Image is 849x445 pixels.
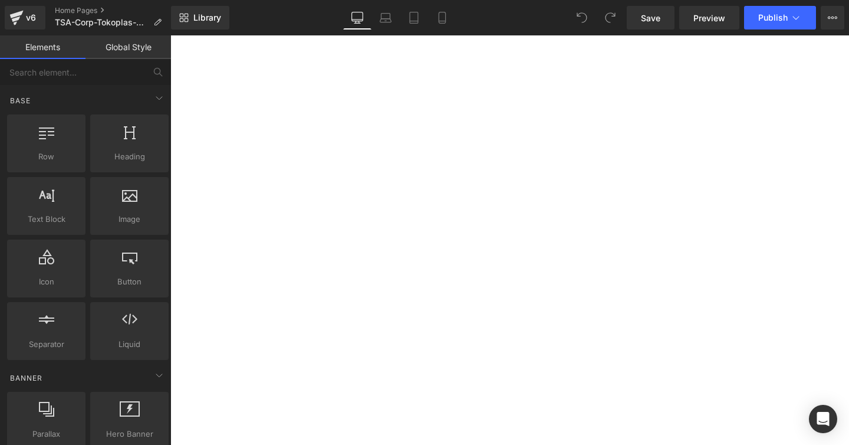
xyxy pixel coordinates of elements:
[679,6,739,30] a: Preview
[343,6,371,30] a: Desktop
[9,372,44,384] span: Banner
[809,405,837,433] div: Open Intercom Messenger
[11,338,82,351] span: Separator
[371,6,400,30] a: Laptop
[193,12,221,23] span: Library
[94,150,165,163] span: Heading
[641,12,660,24] span: Save
[11,213,82,225] span: Text Block
[400,6,428,30] a: Tablet
[55,18,149,27] span: TSA-Corp-Tokoplas-CnB
[744,6,816,30] button: Publish
[94,338,165,351] span: Liquid
[55,6,171,15] a: Home Pages
[5,6,45,30] a: v6
[94,276,165,288] span: Button
[11,276,82,288] span: Icon
[171,6,229,30] a: New Library
[9,95,32,106] span: Base
[11,150,82,163] span: Row
[598,6,622,30] button: Redo
[85,35,171,59] a: Global Style
[821,6,844,30] button: More
[570,6,594,30] button: Undo
[11,428,82,440] span: Parallax
[94,428,165,440] span: Hero Banner
[428,6,456,30] a: Mobile
[758,13,788,22] span: Publish
[94,213,165,225] span: Image
[24,10,38,25] div: v6
[693,12,725,24] span: Preview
